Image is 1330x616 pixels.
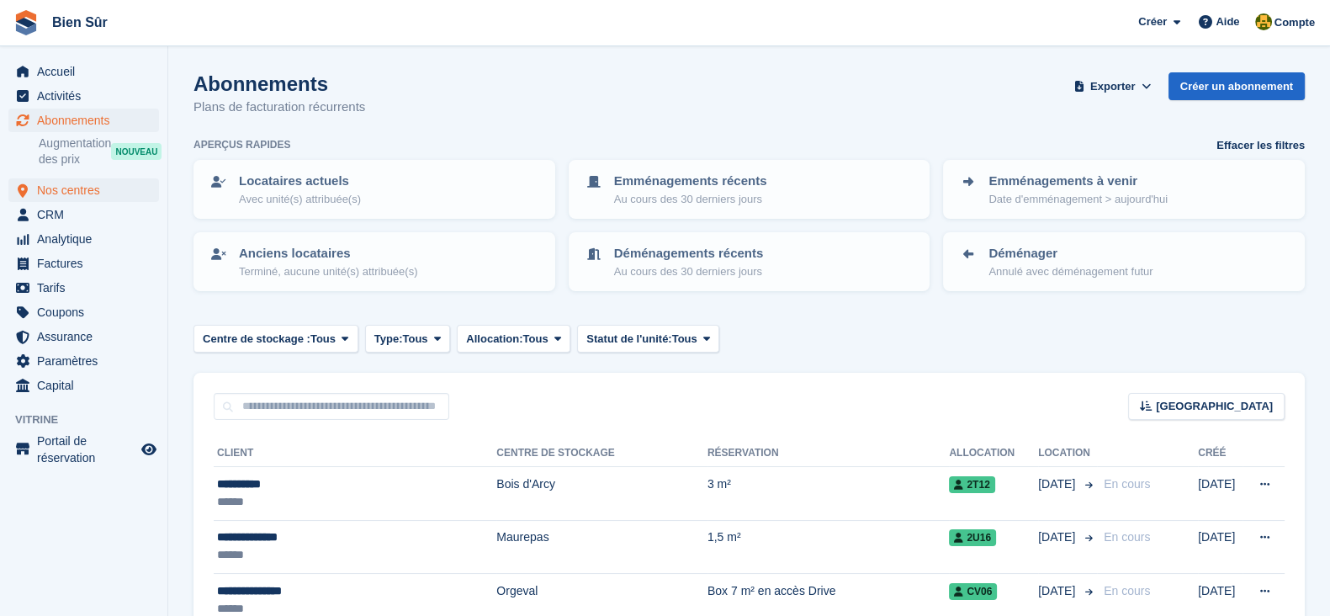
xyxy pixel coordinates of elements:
p: Déménager [988,244,1152,263]
span: En cours [1104,584,1150,597]
span: Capital [37,374,138,397]
span: Tous [672,331,697,348]
span: Tous [402,331,427,348]
p: Locataires actuels [239,172,361,191]
p: Plans de facturation récurrents [193,98,365,117]
span: Tous [310,331,336,348]
span: Vitrine [15,412,167,428]
span: Allocation: [466,331,522,348]
p: Emménagements à venir [988,172,1168,191]
button: Centre de stockage : Tous [193,325,358,353]
span: Analytique [37,227,138,251]
a: Déménagements récents Au cours des 30 derniers jours [570,234,929,289]
h1: Abonnements [193,72,365,95]
span: [DATE] [1038,528,1078,546]
span: [DATE] [1038,475,1078,493]
span: Tous [522,331,548,348]
a: Augmentation des prix NOUVEAU [39,135,159,168]
span: Assurance [37,325,138,348]
span: Activités [37,84,138,108]
div: NOUVEAU [111,143,162,160]
td: Bois d'Arcy [496,467,707,520]
a: Locataires actuels Avec unité(s) attribuée(s) [195,162,554,217]
a: Créer un abonnement [1168,72,1305,100]
span: Exporter [1090,78,1135,95]
a: menu [8,349,159,373]
p: Au cours des 30 derniers jours [614,263,764,280]
p: Déménagements récents [614,244,764,263]
a: Bien Sûr [45,8,114,36]
span: Portail de réservation [37,433,138,466]
th: Client [214,440,496,467]
p: Avec unité(s) attribuée(s) [239,191,361,208]
td: [DATE] [1198,520,1243,573]
a: menu [8,227,159,251]
td: Maurepas [496,520,707,573]
span: [DATE] [1038,582,1078,600]
span: Factures [37,252,138,275]
td: 3 m² [707,467,949,520]
span: Accueil [37,60,138,83]
th: Créé [1198,440,1243,467]
button: Statut de l'unité: Tous [577,325,719,353]
span: Abonnements [37,109,138,132]
p: Anciens locataires [239,244,417,263]
span: CV06 [949,583,997,600]
a: menu [8,374,159,397]
th: Réservation [707,440,949,467]
th: Centre de stockage [496,440,707,467]
button: Exporter [1071,72,1155,100]
a: menu [8,84,159,108]
p: Emménagements récents [614,172,767,191]
a: menu [8,433,159,466]
span: Compte [1274,14,1315,31]
a: Anciens locataires Terminé, aucune unité(s) attribuée(s) [195,234,554,289]
td: [DATE] [1198,467,1243,520]
span: 2U16 [949,529,996,546]
p: Au cours des 30 derniers jours [614,191,767,208]
a: menu [8,276,159,300]
th: Allocation [949,440,1038,467]
span: Statut de l'unité: [586,331,671,348]
a: menu [8,252,159,275]
span: Centre de stockage : [203,331,310,348]
p: Annulé avec déménagement futur [988,263,1152,280]
span: 2T12 [949,476,994,493]
a: menu [8,60,159,83]
span: Coupons [37,300,138,324]
img: stora-icon-8386f47178a22dfd0bd8f6a31ec36ba5ce8667c1dd55bd0f319d3a0aa187defe.svg [13,10,39,35]
a: menu [8,325,159,348]
p: Date d'emménagement > aujourd'hui [988,191,1168,208]
span: En cours [1104,530,1150,544]
a: Emménagements à venir Date d'emménagement > aujourd'hui [945,162,1303,217]
button: Type: Tous [365,325,451,353]
h6: Aperçus rapides [193,137,290,152]
span: [GEOGRAPHIC_DATA] [1156,398,1273,415]
button: Allocation: Tous [457,325,570,353]
th: Location [1038,440,1097,467]
a: menu [8,203,159,226]
a: Effacer les filtres [1216,137,1305,154]
span: Augmentation des prix [39,135,111,167]
img: Fatima Kelaaoui [1255,13,1272,30]
span: Nos centres [37,178,138,202]
a: menu [8,178,159,202]
span: Créer [1138,13,1167,30]
a: menu [8,300,159,324]
td: 1,5 m² [707,520,949,573]
p: Terminé, aucune unité(s) attribuée(s) [239,263,417,280]
a: Emménagements récents Au cours des 30 derniers jours [570,162,929,217]
a: menu [8,109,159,132]
a: Déménager Annulé avec déménagement futur [945,234,1303,289]
span: En cours [1104,477,1150,491]
span: Tarifs [37,276,138,300]
span: Type: [374,331,403,348]
span: CRM [37,203,138,226]
span: Paramètres [37,349,138,373]
a: Boutique d'aperçu [139,439,159,459]
span: Aide [1216,13,1239,30]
